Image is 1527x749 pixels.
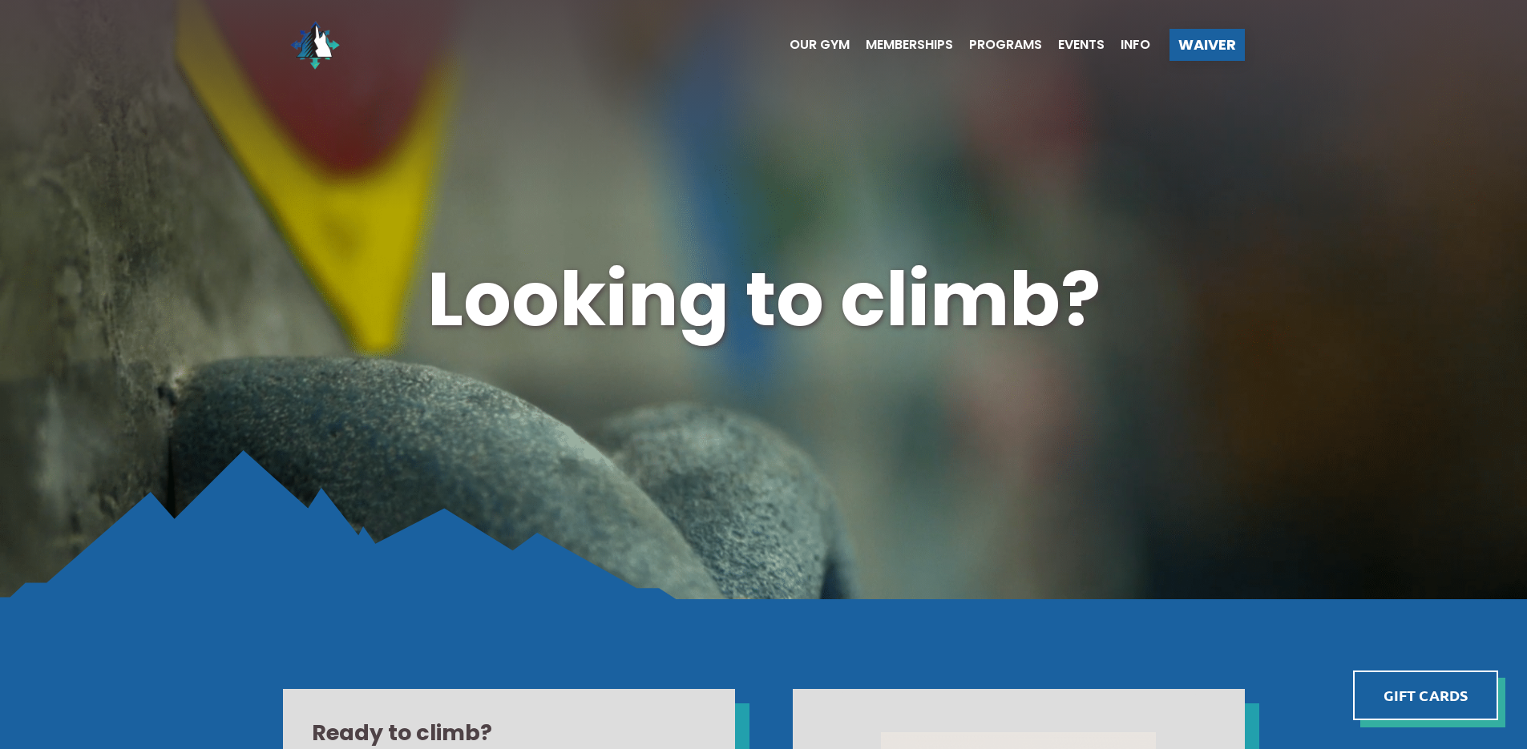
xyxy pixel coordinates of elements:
[1121,38,1150,51] span: Info
[850,38,953,51] a: Memberships
[774,38,850,51] a: Our Gym
[283,13,347,77] img: North Wall Logo
[1058,38,1105,51] span: Events
[790,38,850,51] span: Our Gym
[1105,38,1150,51] a: Info
[1042,38,1105,51] a: Events
[953,38,1042,51] a: Programs
[283,248,1245,352] h1: Looking to climb?
[866,38,953,51] span: Memberships
[1169,29,1245,61] a: Waiver
[1178,38,1236,52] span: Waiver
[969,38,1042,51] span: Programs
[312,718,706,748] h2: Ready to climb?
